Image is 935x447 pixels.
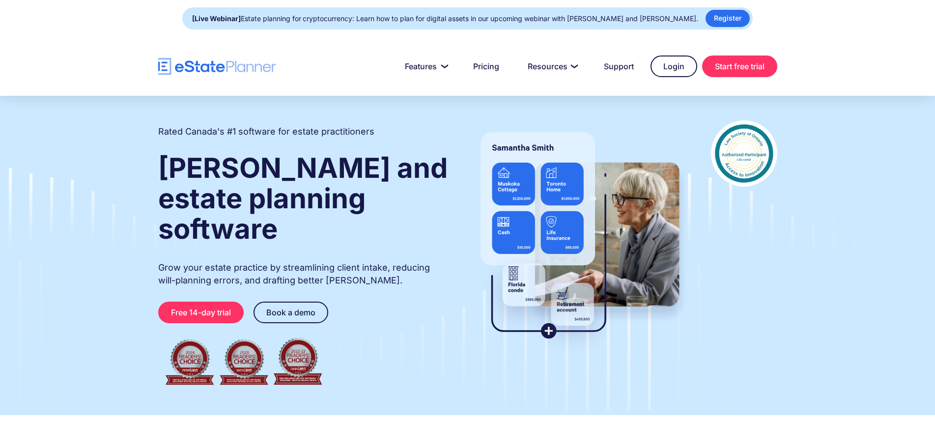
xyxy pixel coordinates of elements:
[158,151,448,246] strong: [PERSON_NAME] and estate planning software
[592,56,646,76] a: Support
[706,10,750,27] a: Register
[254,302,328,323] a: Book a demo
[192,12,698,26] div: Estate planning for cryptocurrency: Learn how to plan for digital assets in our upcoming webinar ...
[461,56,511,76] a: Pricing
[158,125,374,138] h2: Rated Canada's #1 software for estate practitioners
[651,56,697,77] a: Login
[158,261,449,287] p: Grow your estate practice by streamlining client intake, reducing will-planning errors, and draft...
[158,58,276,75] a: home
[516,56,587,76] a: Resources
[702,56,777,77] a: Start free trial
[192,14,241,23] strong: [Live Webinar]
[158,302,244,323] a: Free 14-day trial
[393,56,456,76] a: Features
[469,120,691,351] img: estate planner showing wills to their clients, using eState Planner, a leading estate planning so...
